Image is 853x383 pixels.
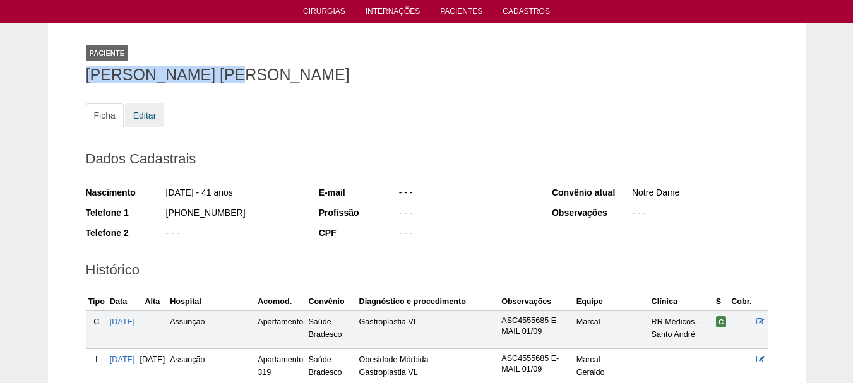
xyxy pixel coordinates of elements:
[357,310,499,348] td: Gastroplastia VL
[319,206,398,219] div: Profissão
[306,310,356,348] td: Saúde Bradesco
[631,206,768,222] div: - - -
[716,316,727,327] span: Confirmada
[107,293,138,311] th: Data
[574,310,649,348] td: Marcal
[357,293,499,311] th: Diagnóstico e procedimento
[88,315,105,328] div: C
[165,206,302,222] div: [PHONE_NUMBER]
[167,293,255,311] th: Hospital
[165,186,302,202] div: [DATE] - 41 anos
[125,103,165,127] a: Editar
[86,103,124,127] a: Ficha
[631,186,768,202] div: Notre Dame
[574,293,649,311] th: Equipe
[88,353,105,366] div: I
[138,293,168,311] th: Alta
[713,293,729,311] th: S
[366,7,421,20] a: Internações
[499,293,574,311] th: Observações
[649,293,713,311] th: Clínica
[110,317,135,326] a: [DATE]
[138,310,168,348] td: —
[649,310,713,348] td: RR Médicos - Santo André
[140,355,165,364] span: [DATE]
[319,186,398,199] div: E-mail
[255,293,306,311] th: Acomod.
[86,146,768,175] h2: Dados Cadastrais
[167,310,255,348] td: Assunção
[501,315,571,337] p: ASC4555685 E-MAIL 01/09
[86,45,129,61] div: Paciente
[165,227,302,242] div: - - -
[398,186,535,202] div: - - -
[552,186,631,199] div: Convênio atual
[86,186,165,199] div: Nascimento
[501,353,571,375] p: ASC4555685 E-MAIL 01/09
[503,7,550,20] a: Cadastros
[398,227,535,242] div: - - -
[86,67,768,83] h1: [PERSON_NAME] [PERSON_NAME]
[86,227,165,239] div: Telefone 2
[398,206,535,222] div: - - -
[440,7,482,20] a: Pacientes
[255,310,306,348] td: Apartamento
[729,293,754,311] th: Cobr.
[319,227,398,239] div: CPF
[86,293,107,311] th: Tipo
[576,366,647,379] div: Geraldo
[110,355,135,364] a: [DATE]
[86,257,768,286] h2: Histórico
[303,7,345,20] a: Cirurgias
[306,293,356,311] th: Convênio
[86,206,165,219] div: Telefone 1
[552,206,631,219] div: Observações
